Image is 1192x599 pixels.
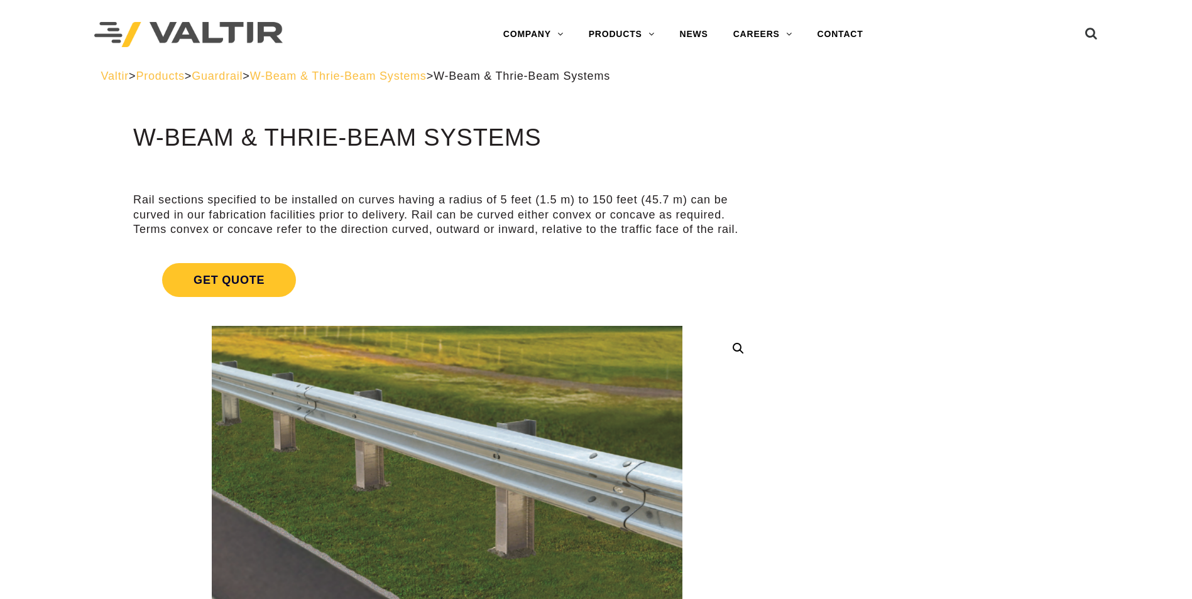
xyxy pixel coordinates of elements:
a: Valtir [101,70,129,82]
a: Guardrail [192,70,243,82]
div: > > > > [101,69,1091,84]
span: Get Quote [162,263,296,297]
a: W-Beam & Thrie-Beam Systems [250,70,427,82]
a: Products [136,70,184,82]
a: COMPANY [491,22,576,47]
a: NEWS [667,22,721,47]
a: PRODUCTS [576,22,667,47]
h1: W-Beam & Thrie-Beam Systems [133,125,761,151]
a: CAREERS [721,22,805,47]
img: Valtir [94,22,283,48]
a: Get Quote [133,248,761,312]
span: W-Beam & Thrie-Beam Systems [434,70,610,82]
p: Rail sections specified to be installed on curves having a radius of 5 feet (1.5 m) to 150 feet (... [133,193,761,237]
a: CONTACT [805,22,876,47]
